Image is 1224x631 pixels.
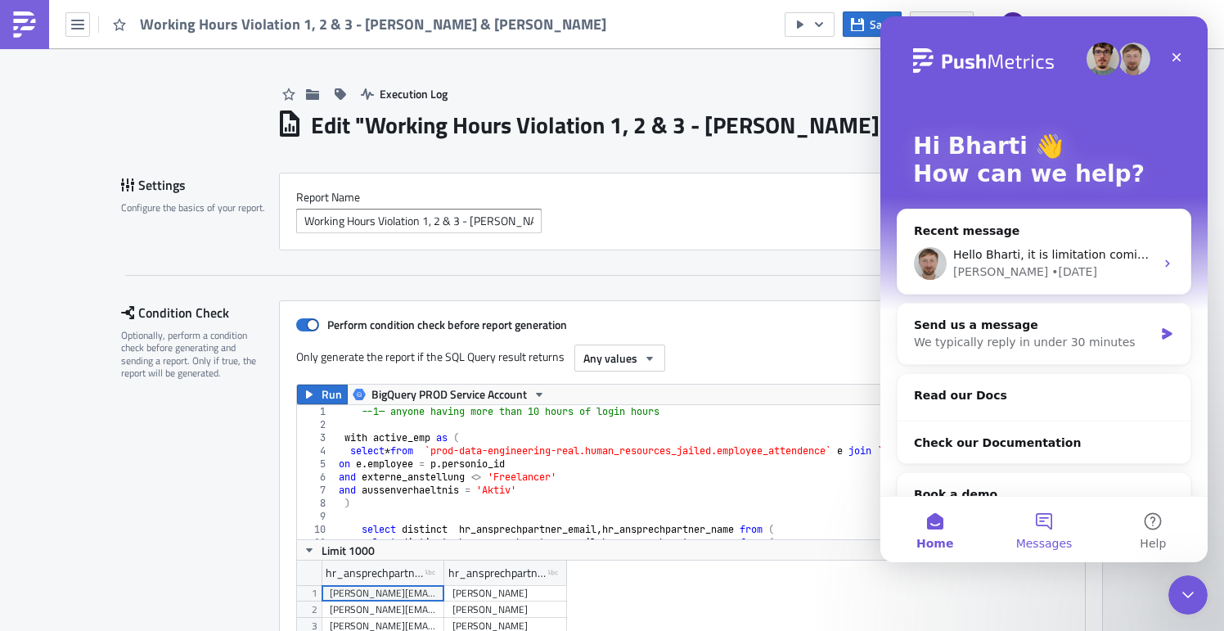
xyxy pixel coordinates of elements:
span: Save [870,16,893,33]
div: 11 [297,536,336,549]
p: Thanks [7,87,781,100]
div: • [DATE] [171,247,217,264]
h2: Read our Docs [34,371,294,388]
div: 10 [297,523,336,536]
span: Help [259,521,286,533]
body: Rich Text Area. Press ALT-0 for help. [7,7,781,100]
button: Help [218,480,327,546]
span: Home [36,521,73,533]
button: Messages [109,480,218,546]
div: Check our Documentation [17,405,310,448]
div: 7 [297,484,336,497]
label: Report Nam﻿e [296,190,1086,205]
div: 3 [297,431,336,444]
button: Execution Log [353,81,456,106]
p: Please find attached PDF for the details of ALL the employees who shows the working hours regulat... [7,43,781,82]
iframe: Intercom live chat [880,16,1208,562]
div: Check our Documentation [34,418,294,435]
div: 1 [297,405,336,418]
button: Any values [574,345,665,372]
div: Settings [121,173,279,197]
h2: Book a demo [34,470,294,487]
div: Condition Check [121,300,279,325]
strong: Perform condition check before report generation [327,316,567,333]
span: Hello Bharti, it is limitation coming from Tableau REST API: [URL][DOMAIN_NAME] If a crosstab is ... [73,232,1214,245]
span: Kaufland e-commerce Services GmbH & Co. KG [1037,16,1185,33]
div: Send us a messageWe typically reply in under 30 minutes [16,286,311,349]
div: [PERSON_NAME] [452,585,559,602]
span: Working Hours Violation 1, 2 & 3 - [PERSON_NAME] & [PERSON_NAME] [140,15,608,34]
span: Messages [136,521,192,533]
div: Close [281,26,311,56]
div: hr_ansprechpartner_name [448,561,548,585]
span: Any values [583,349,637,367]
div: 6 [297,471,336,484]
div: [PERSON_NAME] [452,602,559,618]
div: [PERSON_NAME][EMAIL_ADDRESS][PERSON_NAME][DOMAIN_NAME] [330,585,436,602]
label: Only generate the report if the SQL Query result returns [296,345,566,369]
div: 5 [297,457,336,471]
h1: Edit " Working Hours Violation 1, 2 & 3 - [PERSON_NAME] & [PERSON_NAME] " [311,110,1091,140]
div: 9 [297,510,336,523]
p: Attention! Alert for Working Hours Violation! [7,7,781,20]
div: [PERSON_NAME][EMAIL_ADDRESS][PERSON_NAME][DOMAIN_NAME] [330,602,436,618]
span: Limit 1000 [322,542,375,559]
button: Limit 1000 [297,540,380,560]
div: 4 [297,444,336,457]
span: Execution Log [380,85,448,102]
div: hr_ansprechpartner_email [326,561,425,585]
div: We typically reply in under 30 minutes [34,318,273,335]
p: Hi, [7,25,781,38]
span: BigQuery PROD Service Account [371,385,527,404]
button: BigQuery PROD Service Account [347,385,551,404]
div: 8 [297,497,336,510]
div: Optionally, perform a condition check before generating and sending a report. Only if true, the r... [121,329,268,380]
div: [PERSON_NAME] [73,247,168,264]
button: Kaufland e-commerce Services GmbH & Co. KG [991,7,1212,43]
span: Run [322,385,342,404]
div: Configure the basics of your report. [121,201,268,214]
span: Share [937,16,965,33]
img: PushMetrics [11,11,38,38]
img: Avatar [999,11,1027,38]
iframe: Intercom live chat [1168,575,1208,615]
div: 2 [297,418,336,431]
button: Share [910,11,974,37]
button: Save [843,11,902,37]
button: Run [297,385,348,404]
div: Send us a message [34,300,273,318]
